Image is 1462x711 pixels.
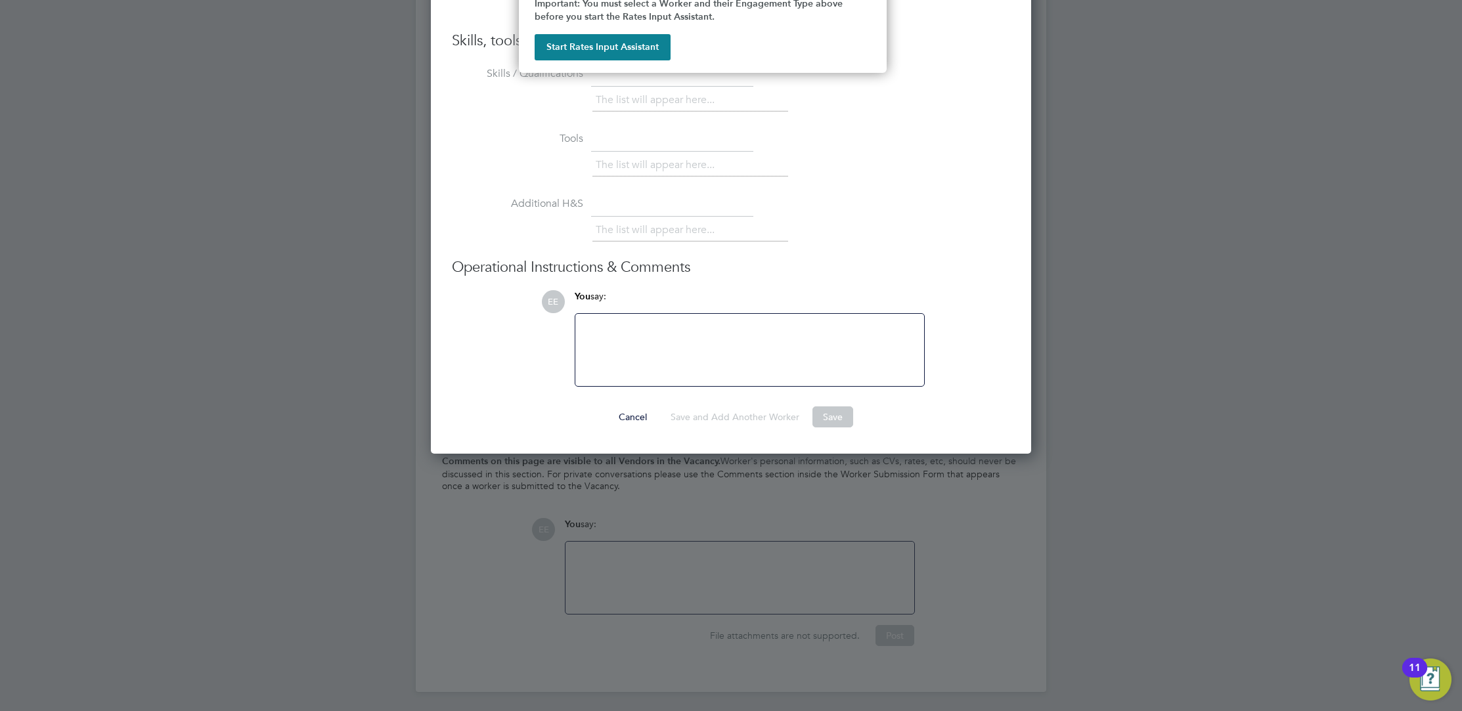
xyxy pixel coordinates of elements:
[535,34,671,60] button: Start Rates Input Assistant
[452,258,1010,277] h3: Operational Instructions & Comments
[452,132,583,146] label: Tools
[596,156,720,174] li: The list will appear here...
[575,290,925,313] div: say:
[608,406,657,427] button: Cancel
[452,197,583,211] label: Additional H&S
[1409,658,1451,700] button: Open Resource Center, 11 new notifications
[596,91,720,109] li: The list will appear here...
[575,291,590,302] span: You
[452,67,583,81] label: Skills / Qualifications
[452,32,1010,51] h3: Skills, tools, H&S
[660,406,810,427] button: Save and Add Another Worker
[812,406,853,427] button: Save
[596,221,720,239] li: The list will appear here...
[542,290,565,313] span: EE
[1409,668,1421,685] div: 11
